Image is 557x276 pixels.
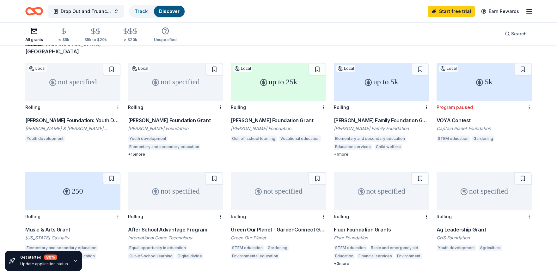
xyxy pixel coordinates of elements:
[159,9,180,14] a: Discover
[334,63,429,157] a: up to 5kLocalRolling[PERSON_NAME] Family Foundation Grant[PERSON_NAME] Family FoundationElementar...
[334,135,406,142] div: Elementary and secondary education
[128,253,174,259] div: Out-of-school learning
[128,235,223,241] div: International Game Technology
[25,63,120,144] a: not specifiedLocalRolling[PERSON_NAME] Foundation: Youth Development Program Grant[PERSON_NAME] &...
[128,117,223,124] div: [PERSON_NAME] Foundation Grant
[437,105,473,110] div: Program paused
[231,125,326,132] div: [PERSON_NAME] Foundation
[479,245,502,251] div: Agriculture
[25,4,43,19] a: Home
[279,135,321,142] div: Vocational education
[231,245,264,251] div: STEM education
[334,125,429,132] div: [PERSON_NAME] Family Foundation
[231,226,326,233] div: Green Our Planet - GardenConnect Grant
[334,117,429,124] div: [PERSON_NAME] Family Foundation Grant
[58,37,69,42] div: ≤ $5k
[128,144,200,150] div: Elementary and secondary education
[231,172,326,210] div: not specified
[477,6,523,17] a: Earn Rewards
[334,226,429,233] div: Fluor Foundation Grants
[25,172,120,266] a: 250RollingMusic & Arts Grant[US_STATE] CasualtyElementary and secondary educationEducation servic...
[334,172,429,210] div: not specified
[231,253,279,259] div: Environmental education
[437,117,532,124] div: VOYA Contest
[231,172,326,261] a: not specifiedRollingGreen Our Planet - GardenConnect GrantGreen Our PlanetSTEM educationGardening...
[128,135,168,142] div: Youth development
[334,253,355,259] div: Education
[266,245,289,251] div: Gardening
[25,226,120,233] div: Music & Arts Grant
[437,172,532,210] div: not specified
[500,27,532,40] button: Search
[231,214,246,219] div: Rolling
[128,172,223,261] a: not specifiedRollingAfter School Advantage ProgramInternational Game TechnologyEqual opportunity ...
[334,172,429,266] a: not specifiedRollingFluor Foundation GrantsFluor FoundationSTEM educationBasic and emergency aidE...
[58,25,69,45] button: ≤ $5k
[128,172,223,210] div: not specified
[231,63,326,144] a: up to 25kLocalRolling[PERSON_NAME] Foundation Grant[PERSON_NAME] FoundationOut-of-school learning...
[511,30,527,38] span: Search
[334,63,429,101] div: up to 5k
[154,37,177,42] div: Unspecified
[25,245,98,251] div: Elementary and secondary education
[472,135,494,142] div: Gardening
[428,6,475,17] a: Start free trial
[437,63,532,101] div: 5k
[437,125,532,132] div: Captain Planet Foundation
[25,125,120,132] div: [PERSON_NAME] & [PERSON_NAME] Foundation
[437,172,532,253] a: not specifiedRollingAg Leadership GrantCHS FoundationYouth developmentAgriculture
[20,261,68,267] div: Update application status
[231,105,246,110] div: Rolling
[25,63,120,101] div: not specified
[128,105,143,110] div: Rolling
[128,245,187,251] div: Equal opportunity in education
[437,214,452,219] div: Rolling
[370,245,419,251] div: Basic and emergency aid
[357,253,393,259] div: Financial services
[25,214,40,219] div: Rolling
[122,37,139,42] div: > $20k
[25,117,120,124] div: [PERSON_NAME] Foundation: Youth Development Program Grant
[334,245,367,251] div: STEM education
[128,226,223,233] div: After School Advantage Program
[28,65,47,72] div: Local
[334,105,349,110] div: Rolling
[334,144,372,150] div: Education services
[25,105,40,110] div: Rolling
[231,63,326,101] div: up to 25k
[437,226,532,233] div: Ag Leadership Grant
[437,63,532,144] a: 5kLocalProgram pausedVOYA ContestCaptain Planet FoundationSTEM educationGardening
[25,37,43,42] div: All grants
[375,144,402,150] div: Child welfare
[437,245,476,251] div: Youth development
[437,135,470,142] div: STEM education
[231,235,326,241] div: Green Our Planet
[25,40,120,55] div: results
[122,25,139,45] button: > $20k
[129,5,185,18] button: TrackDiscover
[128,125,223,132] div: [PERSON_NAME] Foundation
[84,37,107,42] div: $5k to $20k
[439,65,458,72] div: Local
[84,25,107,45] button: $5k to $20k
[334,152,429,157] div: + 1 more
[396,253,422,259] div: Environment
[25,135,65,142] div: Youth development
[231,117,326,124] div: [PERSON_NAME] Foundation Grant
[25,235,120,241] div: [US_STATE] Casualty
[44,255,57,260] div: 80 %
[128,152,223,157] div: + 15 more
[131,65,150,72] div: Local
[176,253,203,259] div: Digital divide
[48,5,124,18] button: Drop Out and Truancy Prevention Programming
[154,25,177,45] button: Unspecified
[233,65,252,72] div: Local
[25,172,120,210] div: 250
[334,235,429,241] div: Fluor Foundation
[20,255,68,260] div: Get started
[128,63,223,157] a: not specifiedLocalRolling[PERSON_NAME] Foundation Grant[PERSON_NAME] FoundationYouth developmentE...
[61,8,111,15] span: Drop Out and Truancy Prevention Programming
[25,25,43,45] button: All grants
[135,9,148,14] a: Track
[231,135,277,142] div: Out-of-school learning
